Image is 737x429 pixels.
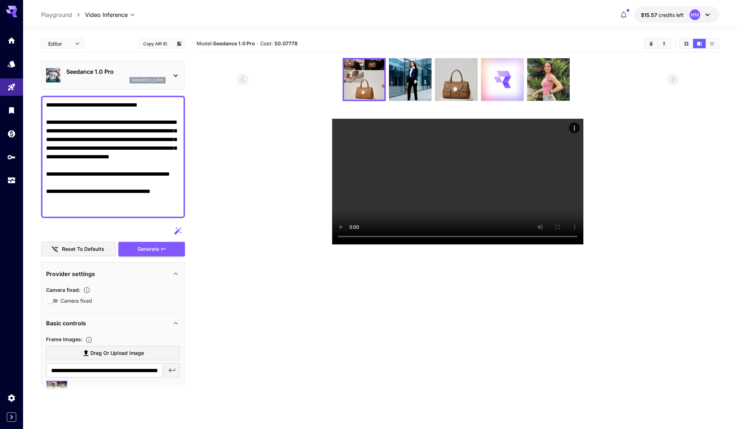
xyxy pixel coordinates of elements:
[257,39,258,48] p: ·
[46,346,180,361] label: Drag or upload image
[118,242,185,257] button: Generate
[196,40,255,46] span: Model:
[7,106,16,115] div: Library
[46,265,180,283] div: Provider settings
[693,39,706,48] button: Show media in video view
[46,270,95,278] p: Provider settings
[706,39,718,48] button: Show media in list view
[213,40,255,46] b: Seedance 1.0 Pro
[634,6,719,23] button: $15.56831MM
[658,39,670,48] button: Download All
[389,58,431,101] img: 2d2OeAAAAAGSURBVAMAUIslC+8umcIAAAAASUVORK5CYII=
[41,10,72,19] a: Playground
[46,64,180,86] div: Seedance 1.0 Proseedance_1_0_pro
[260,40,298,46] span: Cost: $
[7,83,16,92] div: Playground
[689,9,700,20] div: MM
[7,153,16,162] div: API Keys
[435,58,478,101] img: 70AR+UAAAAGSURBVAMAwJihOds2aYAAAAAASUVORK5CYII=
[645,39,657,48] button: Clear All
[46,315,180,332] div: Basic controls
[641,11,684,19] div: $15.56831
[46,336,82,342] span: Frame Images :
[48,40,71,48] span: Editor
[137,245,159,254] span: Generate
[41,242,116,257] button: Reset to defaults
[82,336,95,343] button: Upload frame images.
[344,59,384,100] img: wNfICMAAAAGSURBVAMAEb9w+Xub0fcAAAAASUVORK5CYII=
[7,176,16,185] div: Usage
[176,39,182,48] button: Add to library
[680,39,693,48] button: Show media in grid view
[132,78,163,83] p: seedance_1_0_pro
[7,36,16,45] div: Home
[7,393,16,402] div: Settings
[41,10,85,19] nav: breadcrumb
[7,129,16,138] div: Wallet
[7,59,16,68] div: Models
[644,38,671,49] div: Clear AllDownload All
[46,287,80,293] span: Camera fixed :
[7,412,16,422] button: Expand sidebar
[139,39,172,49] button: Copy AIR ID
[85,10,128,19] span: Video Inference
[527,58,570,101] img: sJeFUgAAAAZJREFUAwDxsDHAEN8hvgAAAABJRU5ErkJggg==
[569,122,580,133] div: Actions
[66,67,166,76] p: Seedance 1.0 Pro
[90,349,144,358] span: Drag or upload image
[659,12,684,18] span: credits left
[46,319,86,328] p: Basic controls
[60,297,92,304] span: Camera fixed
[641,12,659,18] span: $15.57
[277,40,298,46] b: 0.07778
[679,38,719,49] div: Show media in grid viewShow media in video viewShow media in list view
